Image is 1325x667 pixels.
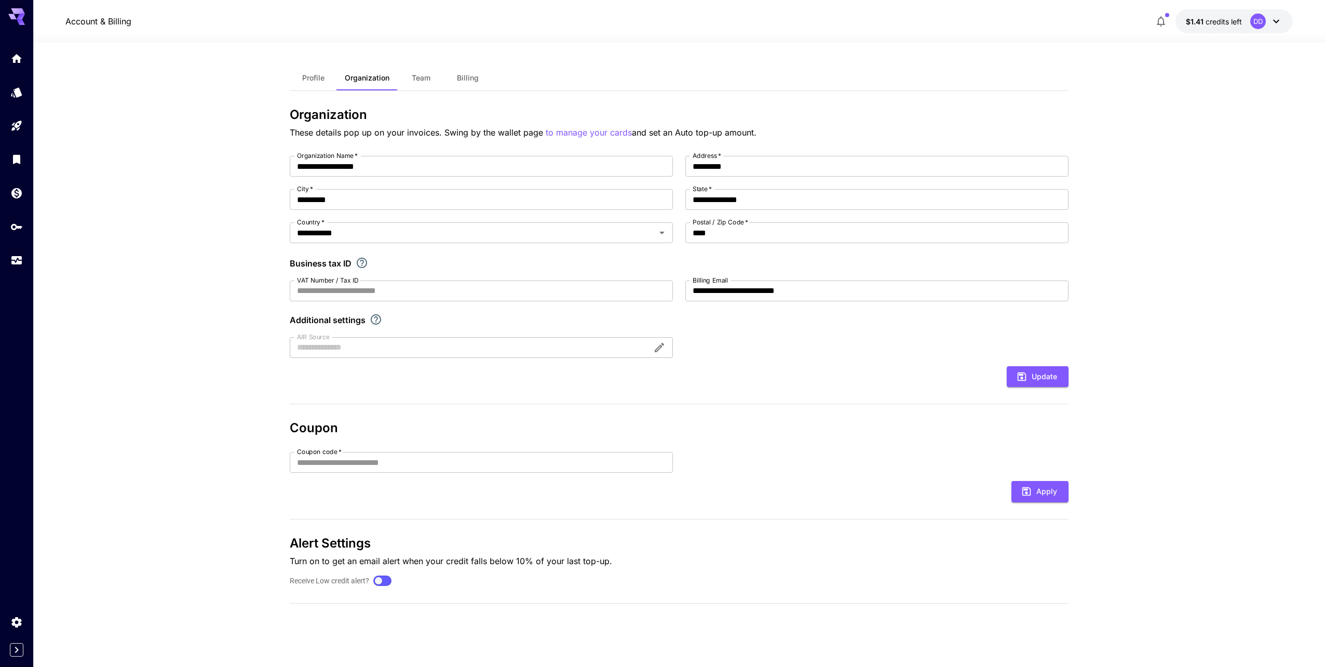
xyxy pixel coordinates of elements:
label: VAT Number / Tax ID [297,276,359,285]
h3: Coupon [290,421,1069,435]
span: and set an Auto top-up amount. [632,127,756,138]
div: $1.41399 [1186,16,1242,27]
div: API Keys [10,220,23,233]
p: Additional settings [290,314,366,326]
h3: Organization [290,108,1069,122]
button: to manage your cards [546,126,632,139]
button: Open [655,225,669,240]
span: Organization [345,73,389,83]
button: Apply [1011,481,1069,502]
span: Profile [302,73,325,83]
svg: Explore additional customization settings [370,313,382,326]
div: Usage [10,254,23,267]
label: AIR Source [297,332,329,341]
p: Turn on to get an email alert when your credit falls below 10% of your last top-up. [290,555,1069,567]
div: Playground [10,119,23,132]
label: Postal / Zip Code [693,218,748,226]
p: Business tax ID [290,257,351,270]
button: Update [1007,366,1069,388]
button: $1.41399DD [1175,9,1293,33]
div: DD [1250,14,1266,29]
nav: breadcrumb [65,15,131,28]
div: Settings [10,616,23,629]
label: Address [693,151,721,160]
label: Organization Name [297,151,358,160]
h3: Alert Settings [290,536,1069,551]
a: Account & Billing [65,15,131,28]
button: Expand sidebar [10,643,23,657]
div: Library [10,153,23,166]
span: Billing [457,73,479,83]
label: State [693,184,712,193]
div: Wallet [10,186,23,199]
label: Coupon code [297,447,342,456]
svg: If you are a business tax registrant, please enter your business tax ID here. [356,257,368,269]
label: City [297,184,313,193]
label: Country [297,218,325,226]
div: Home [10,52,23,65]
div: Models [10,86,23,99]
label: Receive Low credit alert? [290,576,369,586]
span: $1.41 [1186,17,1206,26]
span: credits left [1206,17,1242,26]
span: Team [412,73,430,83]
span: These details pop up on your invoices. Swing by the wallet page [290,127,546,138]
label: Billing Email [693,276,728,285]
